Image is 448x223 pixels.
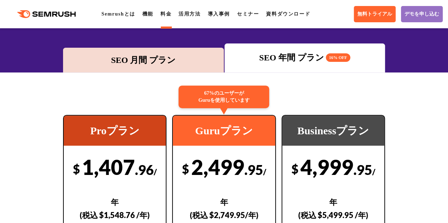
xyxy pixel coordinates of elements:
span: .95 [244,162,263,178]
div: v 4.0.25 [20,11,35,17]
a: 料金 [160,11,171,17]
img: tab_domain_overview_orange.svg [24,42,30,47]
div: SEO 月間 プラン [67,54,220,66]
a: 活用方法 [178,11,200,17]
span: .96 [135,162,154,178]
div: 67%のユーザーが Guruを使用しています [178,86,269,108]
img: tab_keywords_by_traffic_grey.svg [74,42,80,47]
span: $ [73,162,80,176]
a: Semrushとは [101,11,135,17]
div: Guruプラン [173,116,275,146]
span: .95 [353,162,372,178]
span: 16% OFF [326,53,350,62]
img: website_grey.svg [11,18,17,25]
div: キーワード流入 [82,42,114,47]
div: Proプラン [64,116,166,146]
a: 資料ダウンロード [266,11,310,17]
div: ドメイン: [DOMAIN_NAME] [18,18,82,25]
img: logo_orange.svg [11,11,17,17]
a: 無料トライアル [354,6,396,22]
span: デモを申し込む [404,11,439,17]
a: 導入事例 [208,11,229,17]
div: Businessプラン [282,116,384,146]
span: $ [182,162,189,176]
div: SEO 年間 プラン [228,51,381,64]
span: 無料トライアル [357,11,392,17]
div: ドメイン概要 [32,42,59,47]
a: セミナー [237,11,259,17]
span: $ [291,162,299,176]
a: デモを申し込む [401,6,443,22]
a: 機能 [142,11,153,17]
